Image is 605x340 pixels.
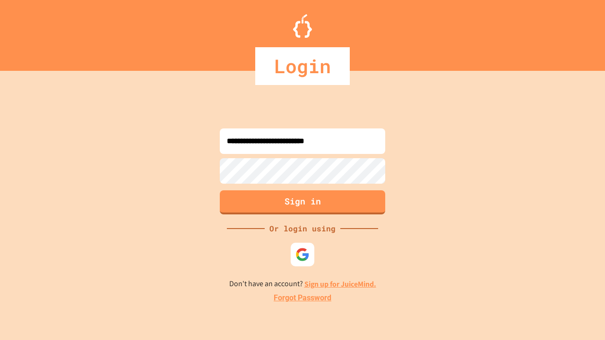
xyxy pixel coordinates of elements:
div: Login [255,47,350,85]
img: Logo.svg [293,14,312,38]
p: Don't have an account? [229,278,376,290]
a: Forgot Password [274,292,331,304]
div: Or login using [265,223,340,234]
button: Sign in [220,190,385,214]
img: google-icon.svg [295,247,310,262]
a: Sign up for JuiceMind. [304,279,376,289]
